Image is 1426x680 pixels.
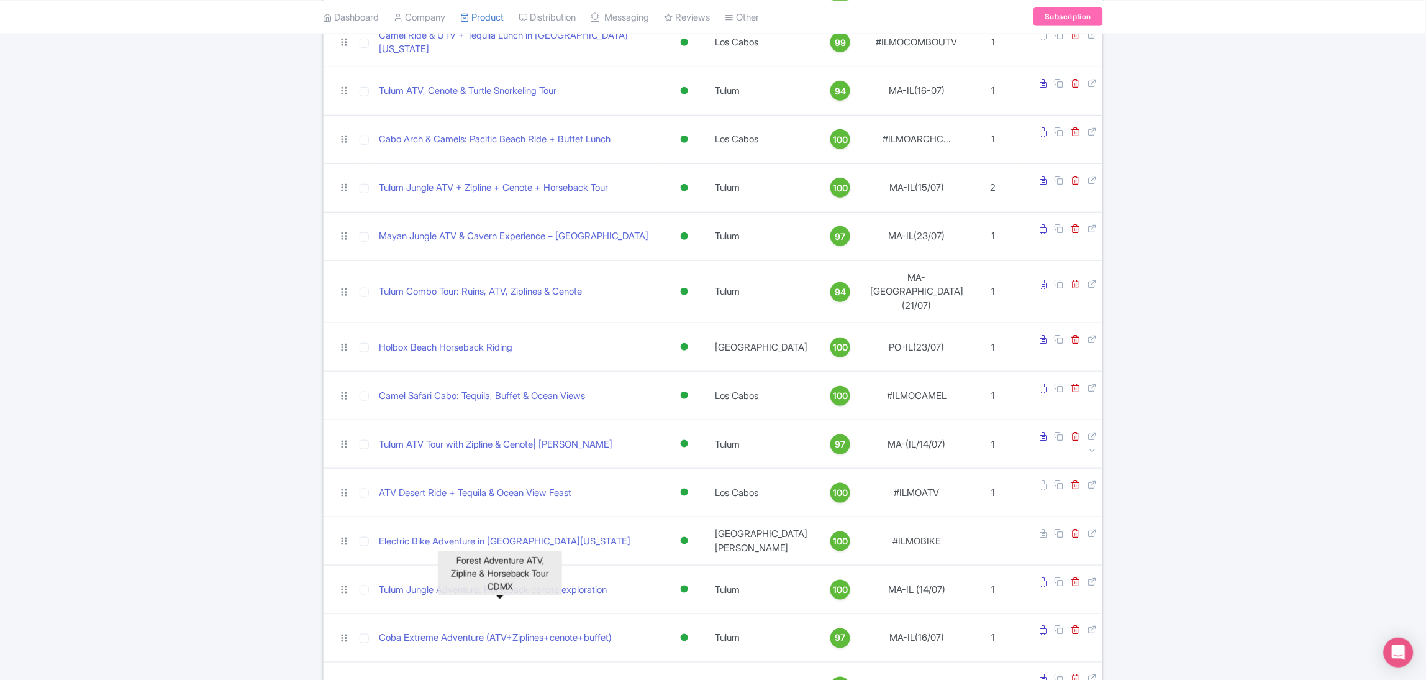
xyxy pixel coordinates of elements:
[865,260,968,323] td: MA-[GEOGRAPHIC_DATA](21/07)
[438,551,562,595] div: Forest Adventure ATV, Zipline & Horseback Tour CDMX
[865,372,968,420] td: #ILMOCAMEL
[678,484,691,502] div: Active
[678,227,691,246] div: Active
[833,341,848,354] span: 100
[833,583,848,597] span: 100
[820,81,860,101] a: 94
[707,260,815,323] td: Tulum
[379,181,608,195] a: Tulum Jungle ATV + Zipline + Cenote + Horseback Tour
[820,338,860,357] a: 100
[707,323,815,372] td: [GEOGRAPHIC_DATA]
[865,115,968,163] td: #ILMOARCHC...
[865,420,968,469] td: MA-(IL/14/07)
[707,212,815,260] td: Tulum
[833,133,848,147] span: 100
[833,181,848,195] span: 100
[379,341,512,355] a: Holbox Beach Horseback Riding
[1033,7,1103,26] a: Subscription
[833,535,848,548] span: 100
[707,18,815,67] td: Los Cabos
[835,632,846,645] span: 97
[820,628,860,648] a: 97
[379,535,630,549] a: Electric Bike Adventure in [GEOGRAPHIC_DATA][US_STATE]
[865,614,968,663] td: MA-IL(16/07)
[865,517,968,566] td: #ILMOBIKE
[678,532,691,550] div: Active
[707,372,815,420] td: Los Cabos
[379,285,582,299] a: Tulum Combo Tour: Ruins, ATV, Ziplines & Cenote
[379,229,648,244] a: Mayan Jungle ATV & Cavern Experience – [GEOGRAPHIC_DATA]
[678,435,691,453] div: Active
[678,283,691,301] div: Active
[379,389,585,403] a: Camel Safari Cabo: Tequila, Buffet & Ocean Views
[820,129,860,149] a: 100
[992,230,996,242] span: 1
[678,179,691,197] div: Active
[820,580,860,600] a: 100
[835,230,846,244] span: 97
[992,285,996,297] span: 1
[991,181,996,193] span: 2
[833,389,848,403] span: 100
[707,67,815,115] td: Tulum
[865,323,968,372] td: PO-IL(23/07)
[379,632,612,646] a: Coba Extreme Adventure (ATV+Ziplines+cenote+buffet)
[992,584,996,595] span: 1
[992,36,996,48] span: 1
[835,85,846,98] span: 94
[835,36,846,50] span: 99
[678,131,691,149] div: Active
[707,163,815,212] td: Tulum
[707,115,815,163] td: Los Cabos
[678,338,691,356] div: Active
[707,614,815,663] td: Tulum
[820,386,860,406] a: 100
[865,67,968,115] td: MA-IL(16-07)
[992,438,996,450] span: 1
[1384,638,1414,668] div: Open Intercom Messenger
[820,178,860,198] a: 100
[992,632,996,644] span: 1
[820,282,860,302] a: 94
[707,566,815,614] td: Tulum
[992,341,996,353] span: 1
[678,82,691,100] div: Active
[820,531,860,551] a: 100
[707,469,815,517] td: Los Cabos
[379,29,656,57] a: Camel Ride & UTV + Tequila Lunch in [GEOGRAPHIC_DATA][US_STATE]
[865,163,968,212] td: MA-IL(15/07)
[820,226,860,246] a: 97
[865,18,968,67] td: #ILMOCOMBOUTV
[835,285,846,299] span: 94
[820,32,860,52] a: 99
[820,434,860,454] a: 97
[820,483,860,503] a: 100
[865,566,968,614] td: MA-IL (14/07)
[379,438,612,452] a: Tulum ATV Tour with Zipline & Cenote| [PERSON_NAME]
[678,387,691,405] div: Active
[992,85,996,96] span: 1
[992,133,996,145] span: 1
[379,84,556,98] a: Tulum ATV, Cenote & Turtle Snorkeling Tour
[379,486,571,500] a: ATV Desert Ride + Tequila & Ocean View Feast
[678,629,691,647] div: Active
[707,517,815,566] td: [GEOGRAPHIC_DATA][PERSON_NAME]
[707,420,815,469] td: Tulum
[865,212,968,260] td: MA-IL(23/07)
[835,438,846,451] span: 97
[865,469,968,517] td: #ILMOATV
[678,34,691,52] div: Active
[833,486,848,500] span: 100
[992,390,996,402] span: 1
[379,132,611,147] a: Cabo Arch & Camels: Pacific Beach Ride + Buffet Lunch
[678,581,691,599] div: Active
[992,487,996,499] span: 1
[379,583,607,597] a: Tulum Jungle Adventure: Horseback cenote exploration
